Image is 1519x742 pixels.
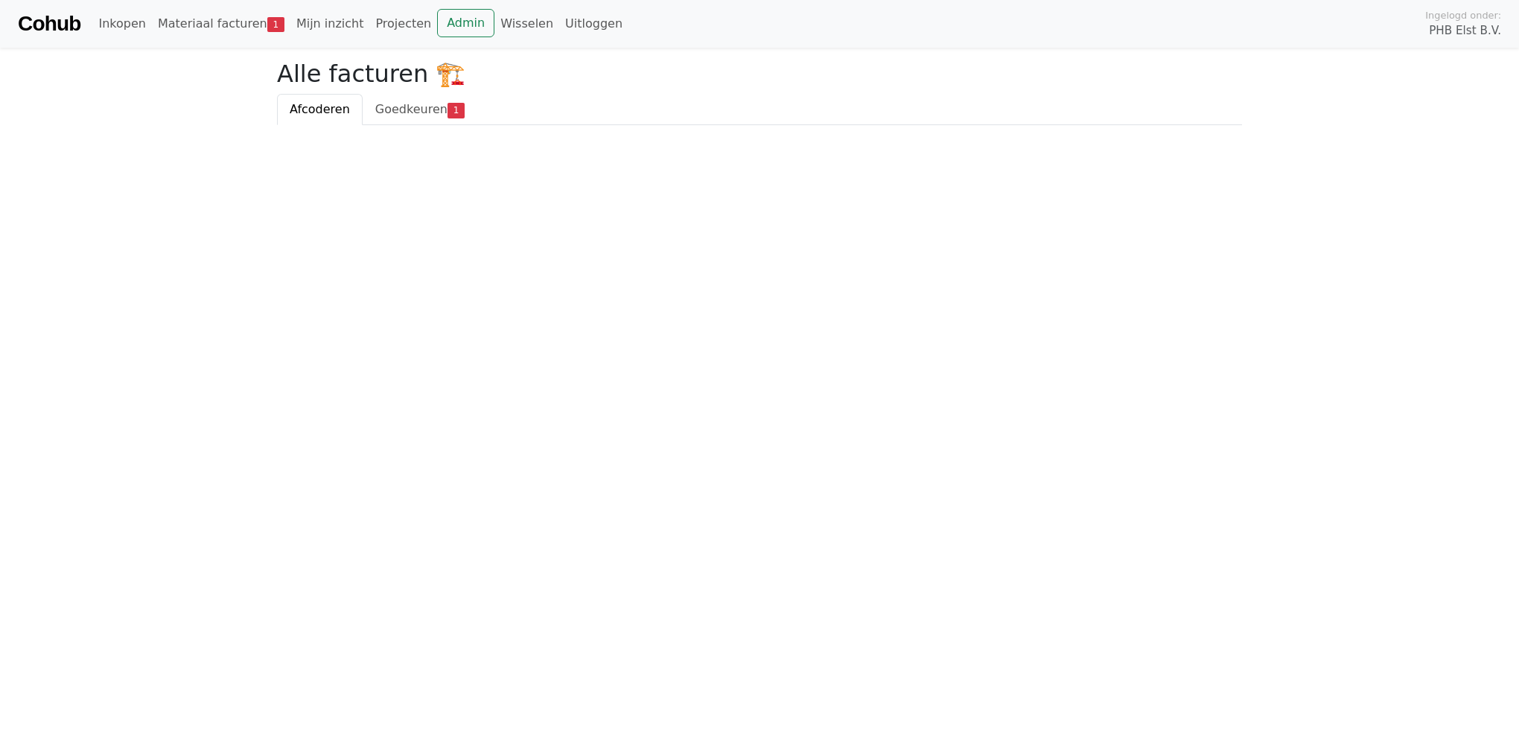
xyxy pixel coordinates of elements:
[277,94,363,125] a: Afcoderen
[18,6,80,42] a: Cohub
[1425,8,1501,22] span: Ingelogd onder:
[448,103,465,118] span: 1
[559,9,628,39] a: Uitloggen
[152,9,290,39] a: Materiaal facturen1
[494,9,559,39] a: Wisselen
[92,9,151,39] a: Inkopen
[267,17,284,32] span: 1
[369,9,437,39] a: Projecten
[375,102,448,116] span: Goedkeuren
[277,60,1242,88] h2: Alle facturen 🏗️
[1429,22,1501,39] span: PHB Elst B.V.
[290,102,350,116] span: Afcoderen
[437,9,494,37] a: Admin
[290,9,370,39] a: Mijn inzicht
[363,94,477,125] a: Goedkeuren1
